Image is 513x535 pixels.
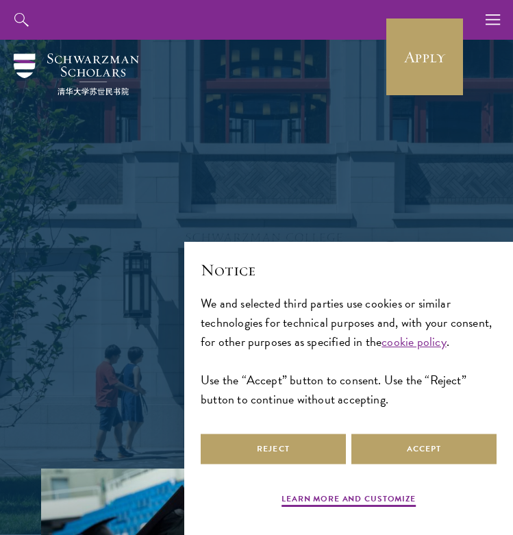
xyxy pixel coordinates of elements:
a: cookie policy [381,332,446,351]
button: Reject [201,434,346,464]
img: Schwarzman Scholars [14,53,139,95]
h2: Notice [201,258,497,282]
button: Learn more and customize [281,493,416,509]
button: Accept [351,434,497,464]
div: We and selected third parties use cookies or similar technologies for technical purposes and, wit... [201,294,497,409]
p: Schwarzman Scholars is a prestigious one-year, fully funded master’s program in global affairs at... [41,227,472,384]
a: Apply [386,18,463,95]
